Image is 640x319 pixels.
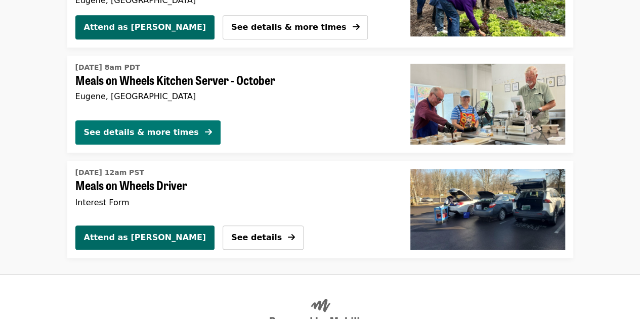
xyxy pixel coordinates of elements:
[402,161,573,258] a: Meals on Wheels Driver
[410,169,565,250] img: Meals on Wheels Driver organized by Food for Lane County
[223,15,368,39] button: See details & more times
[231,22,346,32] span: See details & more times
[84,126,199,139] div: See details & more times
[352,22,359,32] i: arrow-right icon
[75,165,386,213] a: See details for "Meals on Wheels Driver"
[75,62,140,73] time: [DATE] 8am PDT
[231,233,282,242] span: See details
[205,127,212,137] i: arrow-right icon
[84,21,206,33] span: Attend as [PERSON_NAME]
[75,120,221,145] button: See details & more times
[288,233,295,242] i: arrow-right icon
[67,56,573,153] a: See details for "Meals on Wheels Kitchen Server - October"
[75,198,130,207] span: Interest Form
[75,225,215,250] button: Attend as [PERSON_NAME]
[75,167,144,178] time: [DATE] 12am PST
[75,92,394,101] div: Eugene, [GEOGRAPHIC_DATA]
[84,232,206,244] span: Attend as [PERSON_NAME]
[75,15,215,39] button: Attend as [PERSON_NAME]
[223,225,304,250] button: See details
[410,64,565,145] img: Meals on Wheels Kitchen Server - October organized by Food for Lane County
[75,73,394,87] span: Meals on Wheels Kitchen Server - October
[75,178,386,193] span: Meals on Wheels Driver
